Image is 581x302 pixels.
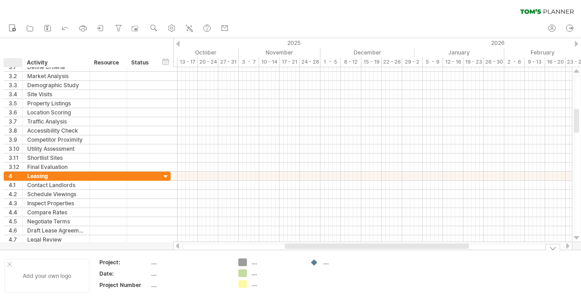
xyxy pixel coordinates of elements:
[27,81,85,89] div: Demographic Study
[504,57,525,67] div: 2 - 6
[251,280,301,288] div: ....
[27,58,84,67] div: Activity
[99,281,149,289] div: Project Number
[27,99,85,108] div: Property Listings
[151,258,227,266] div: ....
[9,226,22,235] div: 4.6
[198,57,218,67] div: 20 - 24
[27,126,85,135] div: Accessibility Check
[9,190,22,198] div: 4.2
[27,163,85,171] div: Final Evaluation
[27,72,85,80] div: Market Analysis
[151,270,227,277] div: ....
[545,57,566,67] div: 16 - 20
[361,57,382,67] div: 15 - 19
[145,48,239,57] div: October 2025
[131,58,151,67] div: Status
[9,117,22,126] div: 3.7
[9,172,22,180] div: 4
[27,181,85,189] div: Contact Landlords
[94,58,122,67] div: Resource
[320,48,414,57] div: December 2025
[9,99,22,108] div: 3.5
[9,90,22,99] div: 3.4
[259,57,280,67] div: 10 - 14
[414,48,504,57] div: January 2026
[9,144,22,153] div: 3.10
[27,190,85,198] div: Schedule Viewings
[323,258,373,266] div: ....
[27,90,85,99] div: Site Visits
[27,208,85,217] div: Compare Rates
[9,163,22,171] div: 3.12
[9,72,22,80] div: 3.2
[443,57,463,67] div: 12 - 16
[251,258,301,266] div: ....
[300,57,320,67] div: 24 - 28
[545,244,560,251] div: hide legend
[27,217,85,226] div: Negotiate Terms
[402,57,423,67] div: 29 - 2
[423,57,443,67] div: 5 - 9
[484,57,504,67] div: 26 - 30
[27,235,85,244] div: Legal Review
[177,57,198,67] div: 13 - 17
[99,270,149,277] div: Date:
[239,57,259,67] div: 3 - 7
[9,108,22,117] div: 3.6
[9,181,22,189] div: 4.1
[27,153,85,162] div: Shortlist Sites
[27,135,85,144] div: Competitor Proximity
[27,108,85,117] div: Location Scoring
[9,126,22,135] div: 3.8
[251,269,301,277] div: ....
[218,57,239,67] div: 27 - 31
[151,281,227,289] div: ....
[27,226,85,235] div: Draft Lease Agreement
[99,258,149,266] div: Project:
[320,57,341,67] div: 1 - 5
[239,48,320,57] div: November 2025
[27,199,85,208] div: Inspect Properties
[9,153,22,162] div: 3.11
[5,259,89,293] div: Add your own logo
[9,217,22,226] div: 4.5
[27,144,85,153] div: Utility Assessment
[9,135,22,144] div: 3.9
[280,57,300,67] div: 17 - 21
[27,172,85,180] div: Leasing
[525,57,545,67] div: 9 - 13
[9,208,22,217] div: 4.4
[463,57,484,67] div: 19 - 23
[9,199,22,208] div: 4.3
[27,117,85,126] div: Traffic Analysis
[9,235,22,244] div: 4.7
[382,57,402,67] div: 22 - 26
[341,57,361,67] div: 8 - 12
[9,81,22,89] div: 3.3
